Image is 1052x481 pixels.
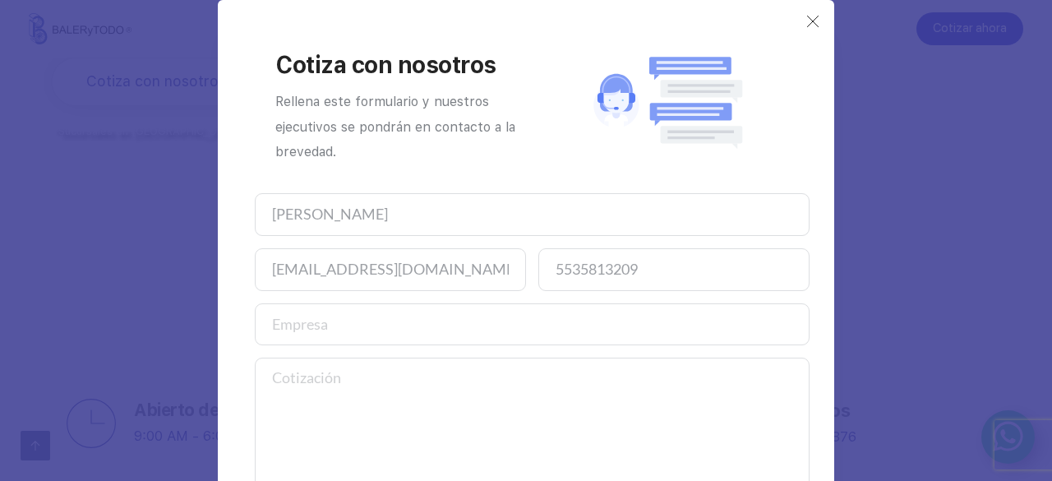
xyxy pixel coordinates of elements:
span: Rellena este formulario y nuestros ejecutivos se pondrán en contacto a la brevedad. [275,94,519,160]
input: Correo Electrónico [255,248,526,291]
input: Nombre [255,193,810,236]
span: Cotiza con nosotros [275,51,496,79]
input: Telefono [538,248,810,291]
input: Empresa [255,303,810,346]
